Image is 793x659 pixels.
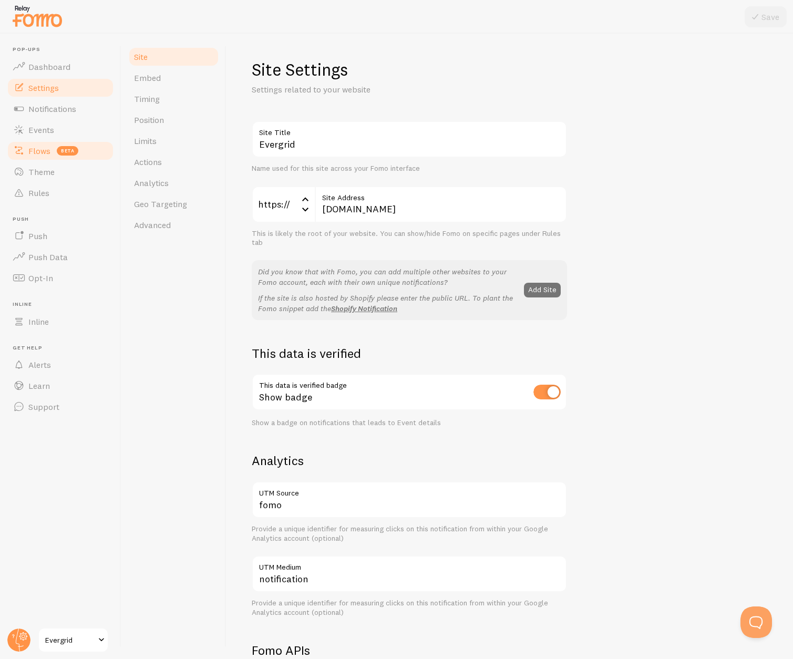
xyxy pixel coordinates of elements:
[6,354,115,375] a: Alerts
[28,104,76,114] span: Notifications
[740,606,772,638] iframe: Help Scout Beacon - Open
[134,136,157,146] span: Limits
[315,186,567,223] input: myhonestcompany.com
[252,59,567,80] h1: Site Settings
[28,125,54,135] span: Events
[252,481,567,499] label: UTM Source
[6,119,115,140] a: Events
[28,401,59,412] span: Support
[252,524,567,543] div: Provide a unique identifier for measuring clicks on this notification from within your Google Ana...
[13,301,115,308] span: Inline
[252,121,567,139] label: Site Title
[28,252,68,262] span: Push Data
[28,231,47,241] span: Push
[524,283,561,297] button: Add Site
[134,157,162,167] span: Actions
[331,304,397,313] a: Shopify Notification
[128,46,220,67] a: Site
[128,214,220,235] a: Advanced
[315,186,567,204] label: Site Address
[252,229,567,248] div: This is likely the root of your website. You can show/hide Fomo on specific pages under Rules tab
[13,46,115,53] span: Pop-ups
[6,246,115,267] a: Push Data
[13,345,115,352] span: Get Help
[28,380,50,391] span: Learn
[6,375,115,396] a: Learn
[28,83,59,93] span: Settings
[134,115,164,125] span: Position
[252,418,567,428] div: Show a badge on notifications that leads to Event details
[128,172,220,193] a: Analytics
[258,293,518,314] p: If the site is also hosted by Shopify please enter the public URL. To plant the Fomo snippet add the
[28,316,49,327] span: Inline
[28,167,55,177] span: Theme
[45,634,95,646] span: Evergrid
[6,161,115,182] a: Theme
[13,216,115,223] span: Push
[128,88,220,109] a: Timing
[128,193,220,214] a: Geo Targeting
[128,151,220,172] a: Actions
[6,77,115,98] a: Settings
[134,178,169,188] span: Analytics
[252,374,567,412] div: Show badge
[252,345,567,362] h2: This data is verified
[6,56,115,77] a: Dashboard
[6,98,115,119] a: Notifications
[128,130,220,151] a: Limits
[252,84,504,96] p: Settings related to your website
[252,452,567,469] h2: Analytics
[6,225,115,246] a: Push
[28,146,50,156] span: Flows
[6,311,115,332] a: Inline
[252,164,567,173] div: Name used for this site across your Fomo interface
[252,555,567,573] label: UTM Medium
[38,627,109,653] a: Evergrid
[252,186,315,223] div: https://
[11,3,64,29] img: fomo-relay-logo-orange.svg
[6,182,115,203] a: Rules
[134,94,160,104] span: Timing
[6,140,115,161] a: Flows beta
[28,359,51,370] span: Alerts
[6,396,115,417] a: Support
[28,61,70,72] span: Dashboard
[134,220,171,230] span: Advanced
[57,146,78,156] span: beta
[258,266,518,287] p: Did you know that with Fomo, you can add multiple other websites to your Fomo account, each with ...
[134,73,161,83] span: Embed
[28,188,49,198] span: Rules
[128,67,220,88] a: Embed
[6,267,115,289] a: Opt-In
[128,109,220,130] a: Position
[134,52,148,62] span: Site
[252,642,567,658] h2: Fomo APIs
[28,273,53,283] span: Opt-In
[252,599,567,617] div: Provide a unique identifier for measuring clicks on this notification from within your Google Ana...
[134,199,187,209] span: Geo Targeting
